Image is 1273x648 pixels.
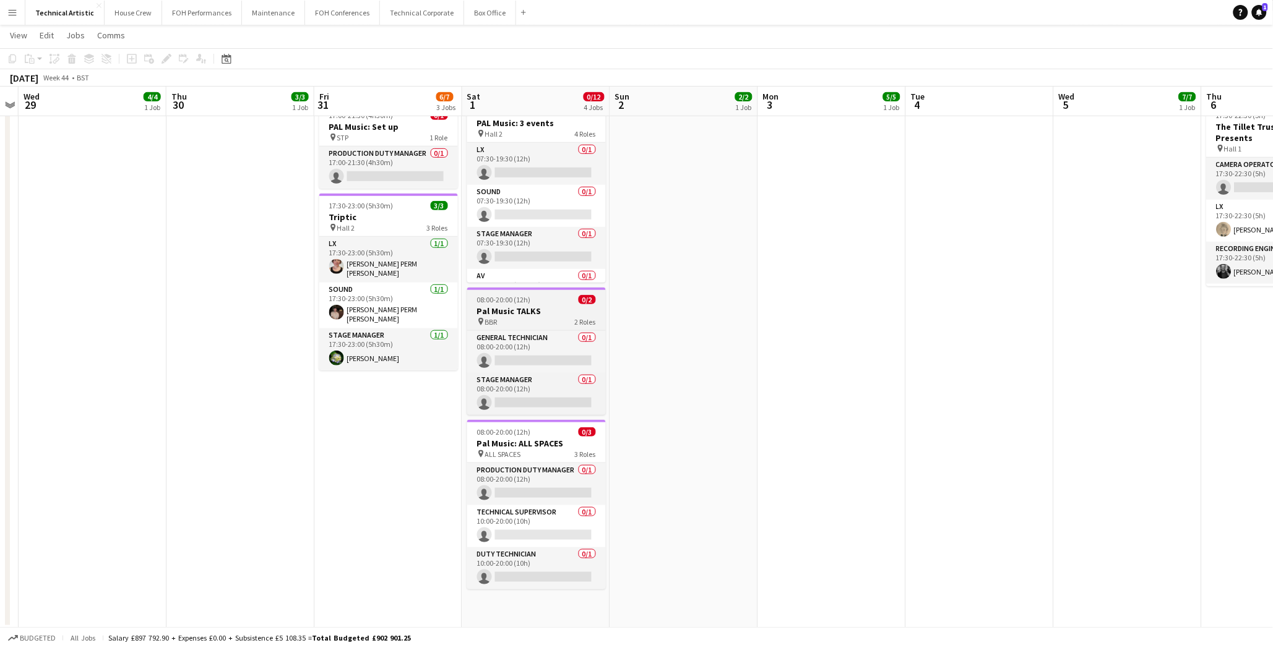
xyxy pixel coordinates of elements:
[467,463,606,505] app-card-role: Production Duty Manager0/108:00-20:00 (12h)
[291,92,309,101] span: 3/3
[467,227,606,269] app-card-role: Stage Manager0/107:30-19:30 (12h)
[477,427,531,437] span: 08:00-20:00 (12h)
[615,91,630,102] span: Sun
[77,73,89,82] div: BST
[292,103,308,112] div: 1 Job
[467,100,606,283] app-job-card: 07:30-19:30 (12h)0/4PAL Music: 3 events Hall 24 RolesLX0/107:30-19:30 (12h) Sound0/107:30-19:30 (...
[736,103,752,112] div: 1 Job
[911,91,925,102] span: Tue
[575,317,596,326] span: 2 Roles
[1057,98,1075,112] span: 5
[467,438,606,449] h3: Pal Music: ALL SPACES
[319,328,458,370] app-card-role: Stage Manager1/117:30-23:00 (5h30m)[PERSON_NAME]
[144,92,161,101] span: 4/4
[1179,92,1196,101] span: 7/7
[242,1,305,25] button: Maintenance
[305,1,380,25] button: FOH Conferences
[144,103,160,112] div: 1 Job
[319,121,458,132] h3: PAL Music: Set up
[108,633,411,642] div: Salary £897 792.90 + Expenses £0.00 + Subsistence £5 108.35 =
[467,117,606,129] h3: PAL Music: 3 events
[317,98,329,112] span: 31
[761,98,779,112] span: 3
[884,103,900,112] div: 1 Job
[97,30,125,41] span: Comms
[20,634,56,642] span: Budgeted
[1180,103,1196,112] div: 1 Job
[579,427,596,437] span: 0/3
[467,91,481,102] span: Sat
[485,317,498,326] span: BBR
[1205,98,1222,112] span: 6
[467,143,606,185] app-card-role: LX0/107:30-19:30 (12h)
[477,295,531,304] span: 08:00-20:00 (12h)
[92,27,130,43] a: Comms
[485,450,521,459] span: ALL SPACES
[1207,91,1222,102] span: Thu
[170,98,187,112] span: 30
[319,194,458,370] app-job-card: 17:30-23:00 (5h30m)3/3Triptic Hall 23 RolesLX1/117:30-23:00 (5h30m)[PERSON_NAME] PERM [PERSON_NAM...
[319,147,458,189] app-card-role: Production Duty Manager0/117:00-21:30 (4h30m)
[1225,144,1243,153] span: Hall 1
[319,91,329,102] span: Fri
[485,129,503,139] span: Hall 2
[1252,5,1267,20] a: 1
[1059,91,1075,102] span: Wed
[10,30,27,41] span: View
[162,1,242,25] button: FOH Performances
[319,103,458,189] app-job-card: 17:00-21:30 (4h30m)0/1PAL Music: Set up STP1 RoleProduction Duty Manager0/117:00-21:30 (4h30m)
[40,30,54,41] span: Edit
[467,185,606,227] app-card-role: Sound0/107:30-19:30 (12h)
[24,91,40,102] span: Wed
[22,98,40,112] span: 29
[319,283,458,328] app-card-role: Sound1/117:30-23:00 (5h30m)[PERSON_NAME] PERM [PERSON_NAME]
[575,129,596,139] span: 4 Roles
[575,450,596,459] span: 3 Roles
[1262,3,1268,11] span: 1
[436,92,454,101] span: 6/7
[35,27,59,43] a: Edit
[584,92,605,101] span: 0/12
[329,201,394,210] span: 17:30-23:00 (5h30m)
[427,223,448,232] span: 3 Roles
[5,27,32,43] a: View
[909,98,925,112] span: 4
[467,269,606,311] app-card-role: AV0/113:00-17:30 (4h30m)
[467,547,606,589] app-card-role: Duty Technician0/110:00-20:00 (10h)
[337,223,355,232] span: Hall 2
[883,92,900,101] span: 5/5
[319,211,458,223] h3: Triptic
[437,103,456,112] div: 3 Jobs
[467,420,606,589] app-job-card: 08:00-20:00 (12h)0/3Pal Music: ALL SPACES ALL SPACES3 RolesProduction Duty Manager0/108:00-20:00 ...
[584,103,604,112] div: 4 Jobs
[66,30,85,41] span: Jobs
[25,1,105,25] button: Technical Artistic
[380,1,464,25] button: Technical Corporate
[61,27,90,43] a: Jobs
[6,631,58,645] button: Budgeted
[467,305,606,317] h3: Pal Music TALKS
[10,72,38,84] div: [DATE]
[431,201,448,210] span: 3/3
[467,288,606,415] app-job-card: 08:00-20:00 (12h)0/2Pal Music TALKS BBR2 RolesGeneral Technician0/108:00-20:00 (12h) Stage Manage...
[467,331,606,373] app-card-role: General Technician0/108:00-20:00 (12h)
[467,505,606,547] app-card-role: Technical Supervisor0/110:00-20:00 (10h)
[319,237,458,283] app-card-role: LX1/117:30-23:00 (5h30m)[PERSON_NAME] PERM [PERSON_NAME]
[464,1,516,25] button: Box Office
[467,373,606,415] app-card-role: Stage Manager0/108:00-20:00 (12h)
[171,91,187,102] span: Thu
[337,133,349,142] span: STP
[41,73,72,82] span: Week 44
[430,133,448,142] span: 1 Role
[105,1,162,25] button: House Crew
[735,92,753,101] span: 2/2
[579,295,596,304] span: 0/2
[68,633,98,642] span: All jobs
[613,98,630,112] span: 2
[465,98,481,112] span: 1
